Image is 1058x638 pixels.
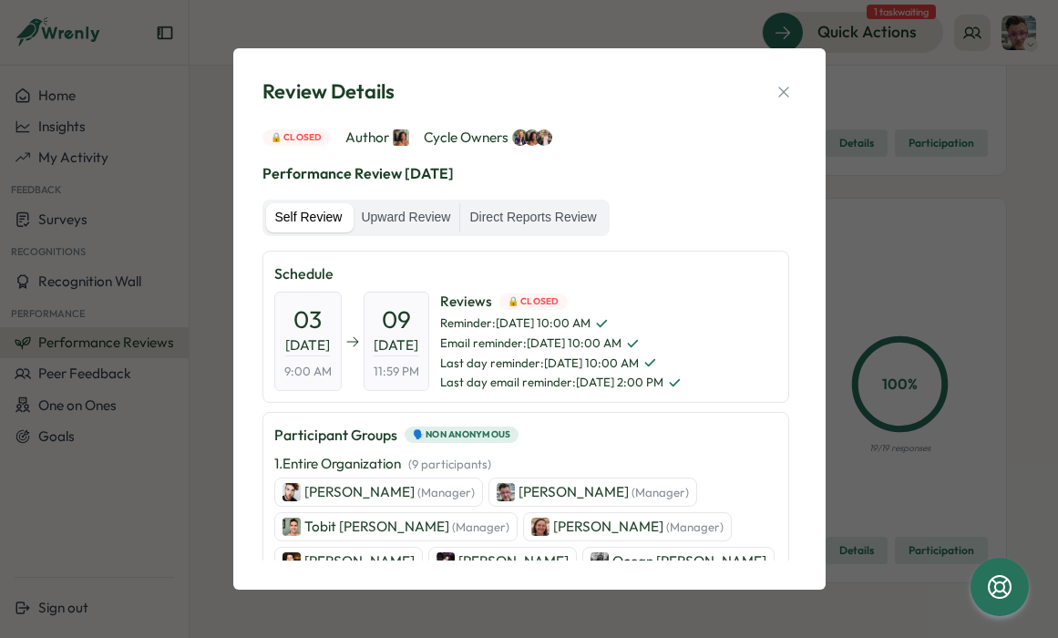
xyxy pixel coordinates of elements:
p: [PERSON_NAME] [304,482,475,502]
span: Last day reminder : [DATE] 10:00 AM [440,355,682,372]
span: (Manager) [632,485,689,499]
label: Upward Review [352,203,459,232]
span: Cycle Owners [424,128,552,148]
p: Participant Groups [274,424,397,447]
span: [DATE] [374,335,418,356]
span: Last day email reminder : [DATE] 2:00 PM [440,375,682,391]
span: [DATE] [285,335,330,356]
span: ( 9 participants ) [408,457,491,471]
a: Tobit MichaelTobit [PERSON_NAME] (Manager) [274,512,518,541]
span: Review Details [262,77,395,106]
p: [PERSON_NAME] [304,551,415,571]
a: Jay Cowle[PERSON_NAME] (Manager) [274,478,483,507]
span: 🔒 Closed [271,130,323,145]
a: Ocean AllenOcean [PERSON_NAME] [582,547,775,576]
p: [PERSON_NAME] [553,517,724,537]
label: Direct Reports Review [460,203,605,232]
span: Reviews [440,292,682,312]
span: 9:00 AM [284,364,332,380]
span: Author [345,128,409,148]
p: 1 . Entire Organization [274,454,491,474]
span: (Manager) [417,485,475,499]
img: Viveca Riley [524,129,540,146]
p: Schedule [274,262,777,285]
span: 03 [293,304,322,335]
img: Ocean Allen [591,552,609,571]
img: Carlton Huber [282,552,301,571]
span: 🗣️ Non Anonymous [413,427,511,442]
img: Viveca Riley [393,129,409,146]
a: Charley Watters[PERSON_NAME] (Manager) [523,512,732,541]
img: Jay Cowle [282,483,301,501]
p: [PERSON_NAME] [458,551,569,571]
label: Self Review [266,203,352,232]
img: Chris Forlano [497,483,515,501]
a: Chris Forlano[PERSON_NAME] (Manager) [488,478,697,507]
img: Hannah Saunders [536,129,552,146]
span: Reminder : [DATE] 10:00 AM [440,315,682,332]
p: [PERSON_NAME] [519,482,689,502]
span: (Manager) [666,520,724,534]
p: Performance Review [DATE] [262,162,796,185]
img: Dannielle [437,552,455,571]
a: Dannielle[PERSON_NAME] [428,547,577,576]
p: Tobit [PERSON_NAME] [304,517,509,537]
img: Charley Watters [531,518,550,536]
img: Tobit Michael [282,518,301,536]
span: Email reminder : [DATE] 10:00 AM [440,335,682,352]
a: Carlton Huber[PERSON_NAME] [274,547,423,576]
p: Ocean [PERSON_NAME] [612,551,766,571]
img: Hanna Smith [512,129,529,146]
span: 🔒 Closed [508,294,560,309]
span: 11:59 PM [374,364,419,380]
span: 09 [382,304,411,335]
span: (Manager) [452,520,509,534]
